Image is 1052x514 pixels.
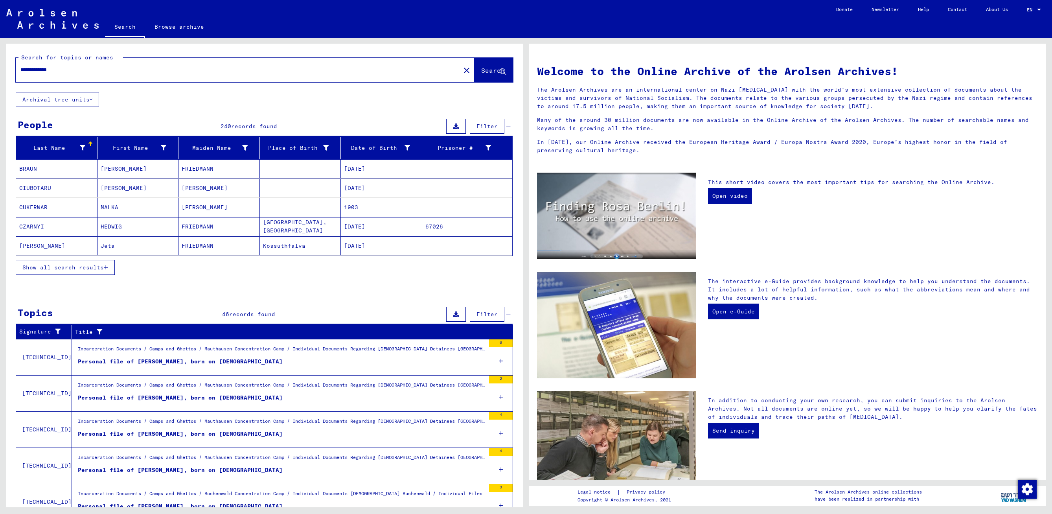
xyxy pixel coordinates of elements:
[101,144,167,152] div: First Name
[19,328,62,336] div: Signature
[481,66,505,74] span: Search
[18,306,53,320] div: Topics
[78,502,283,510] div: Personal file of [PERSON_NAME], born on [DEMOGRAPHIC_DATA]
[16,217,97,236] mat-cell: CZARNYI
[537,272,696,378] img: eguide.jpg
[475,58,513,82] button: Search
[425,144,491,152] div: Prisoner #
[341,137,422,159] mat-header-cell: Date of Birth
[708,304,759,319] a: Open e-Guide
[341,179,422,197] mat-cell: [DATE]
[708,396,1038,421] p: In addition to conducting your own research, you can submit inquiries to the Arolsen Archives. No...
[18,118,53,132] div: People
[16,92,99,107] button: Archival tree units
[105,17,145,38] a: Search
[815,488,922,496] p: The Arolsen Archives online collections
[815,496,922,503] p: have been realized in partnership with
[489,376,513,383] div: 2
[97,236,179,255] mat-cell: Jeta
[489,484,513,492] div: 9
[16,198,97,217] mat-cell: CUKERWAR
[577,488,617,496] a: Legal notice
[344,142,422,154] div: Date of Birth
[178,236,260,255] mat-cell: FRIEDMANN
[459,62,475,78] button: Clear
[260,137,341,159] mat-header-cell: Place of Birth
[341,217,422,236] mat-cell: [DATE]
[97,179,179,197] mat-cell: [PERSON_NAME]
[6,9,99,29] img: Arolsen_neg.svg
[341,236,422,255] mat-cell: [DATE]
[470,307,504,322] button: Filter
[425,142,503,154] div: Prisoner #
[537,86,1038,111] p: The Arolsen Archives are an international center on Nazi [MEDICAL_DATA] with the world’s most ext...
[620,488,675,496] a: Privacy policy
[78,345,485,356] div: Incarceration Documents / Camps and Ghettos / Mauthausen Concentration Camp / Individual Document...
[78,381,485,392] div: Incarceration Documents / Camps and Ghettos / Mauthausen Concentration Camp / Individual Document...
[708,277,1038,302] p: The interactive e-Guide provides background knowledge to help you understand the documents. It in...
[16,375,72,411] td: [TECHNICAL_ID]
[75,328,493,336] div: Title
[19,326,72,338] div: Signature
[97,217,179,236] mat-cell: HEDWIG
[97,137,179,159] mat-header-cell: First Name
[78,357,283,366] div: Personal file of [PERSON_NAME], born on [DEMOGRAPHIC_DATA]
[476,123,498,130] span: Filter
[78,418,485,429] div: Incarceration Documents / Camps and Ghettos / Mauthausen Concentration Camp / Individual Document...
[221,123,231,130] span: 240
[999,486,1029,505] img: yv_logo.png
[145,17,213,36] a: Browse archive
[182,144,248,152] div: Maiden Name
[16,339,72,375] td: [TECHNICAL_ID]
[1027,7,1035,13] span: EN
[537,391,696,497] img: inquiries.jpg
[577,488,675,496] div: |
[16,260,115,275] button: Show all search results
[101,142,178,154] div: First Name
[537,173,696,259] img: video.jpg
[470,119,504,134] button: Filter
[260,236,341,255] mat-cell: Kossuthfalva
[577,496,675,503] p: Copyright © Arolsen Archives, 2021
[16,137,97,159] mat-header-cell: Last Name
[16,448,72,484] td: [TECHNICAL_ID]
[422,137,513,159] mat-header-cell: Prisoner #
[489,412,513,420] div: 4
[344,144,410,152] div: Date of Birth
[462,66,471,75] mat-icon: close
[178,198,260,217] mat-cell: [PERSON_NAME]
[476,311,498,318] span: Filter
[178,217,260,236] mat-cell: FRIEDMANN
[422,217,513,236] mat-cell: 67026
[78,394,283,402] div: Personal file of [PERSON_NAME], born on [DEMOGRAPHIC_DATA]
[178,179,260,197] mat-cell: [PERSON_NAME]
[16,411,72,448] td: [TECHNICAL_ID]
[178,137,260,159] mat-header-cell: Maiden Name
[260,217,341,236] mat-cell: [GEOGRAPHIC_DATA], [GEOGRAPHIC_DATA]
[537,138,1038,155] p: In [DATE], our Online Archive received the European Heritage Award / Europa Nostra Award 2020, Eu...
[222,311,229,318] span: 46
[16,159,97,178] mat-cell: BRAUN
[263,142,341,154] div: Place of Birth
[489,339,513,347] div: 6
[178,159,260,178] mat-cell: FRIEDMANN
[16,236,97,255] mat-cell: [PERSON_NAME]
[231,123,277,130] span: records found
[537,116,1038,133] p: Many of the around 30 million documents are now available in the Online Archive of the Arolsen Ar...
[263,144,329,152] div: Place of Birth
[341,198,422,217] mat-cell: 1903
[16,179,97,197] mat-cell: CIUBOTARU
[182,142,259,154] div: Maiden Name
[75,326,503,338] div: Title
[19,142,97,154] div: Last Name
[97,159,179,178] mat-cell: [PERSON_NAME]
[22,264,104,271] span: Show all search results
[78,430,283,438] div: Personal file of [PERSON_NAME], born on [DEMOGRAPHIC_DATA]
[708,423,759,438] a: Send inquiry
[489,448,513,456] div: 4
[78,454,485,465] div: Incarceration Documents / Camps and Ghettos / Mauthausen Concentration Camp / Individual Document...
[19,144,85,152] div: Last Name
[78,466,283,474] div: Personal file of [PERSON_NAME], born on [DEMOGRAPHIC_DATA]
[1018,480,1037,499] img: Change consent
